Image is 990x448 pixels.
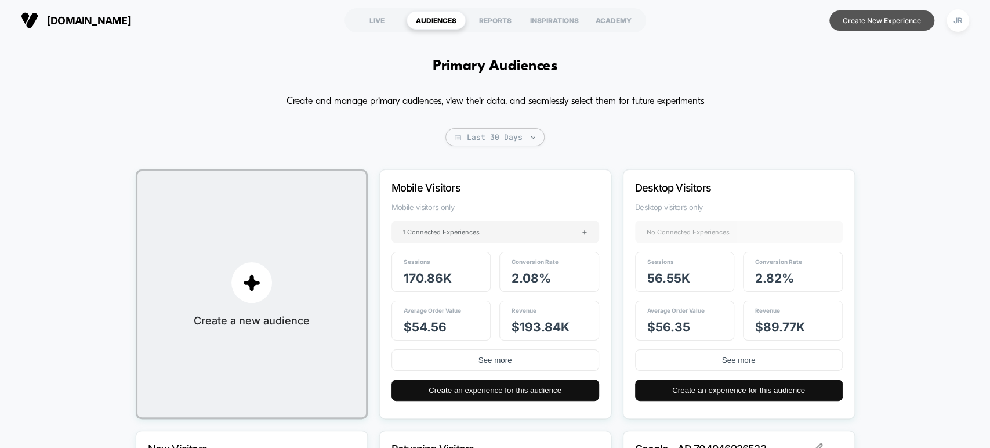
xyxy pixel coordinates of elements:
span: Average Order Value [647,307,705,314]
p: Desktop Visitors [635,182,811,194]
span: [DOMAIN_NAME] [47,15,131,27]
button: See more [635,349,843,371]
button: Create an experience for this audience [391,380,599,401]
span: 2.82 % [755,271,794,286]
div: AUDIENCES [407,11,466,30]
span: Desktop visitors only [635,203,843,212]
h1: Primary Audiences [433,58,557,75]
button: [DOMAIN_NAME] [17,11,135,30]
img: calendar [455,135,461,140]
span: Sessions [647,258,674,265]
div: INSPIRATIONS [525,11,584,30]
span: 170.86k [404,271,452,286]
span: 1 Connected Experiences [403,228,480,236]
img: end [531,136,535,139]
span: Mobile visitors only [391,203,599,212]
span: $ 193.84k [512,320,570,334]
img: Visually logo [21,12,38,29]
button: Create an experience for this audience [635,380,843,401]
span: $ 54.56 [404,320,447,334]
button: plusCreate a new audience [136,169,368,419]
div: JR [947,9,969,32]
div: REPORTS [466,11,525,30]
p: Mobile Visitors [391,182,568,194]
span: Create a new audience [194,315,310,327]
span: Last 30 Days [445,128,545,146]
span: Revenue [755,307,780,314]
span: Revenue [512,307,536,314]
span: + [582,226,588,237]
img: plus [243,274,260,291]
div: ACADEMY [584,11,643,30]
button: Create New Experience [829,10,934,31]
span: $ 89.77k [755,320,805,334]
span: Conversion Rate [755,258,802,265]
span: Sessions [404,258,430,265]
span: 56.55k [647,271,690,286]
button: See more [391,349,599,371]
span: $ 56.35 [647,320,690,334]
span: Conversion Rate [512,258,559,265]
span: Average Order Value [404,307,461,314]
div: LIVE [347,11,407,30]
span: 2.08 % [512,271,551,286]
button: JR [943,9,973,32]
p: Create and manage primary audiences, view their data, and seamlessly select them for future exper... [287,92,704,111]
